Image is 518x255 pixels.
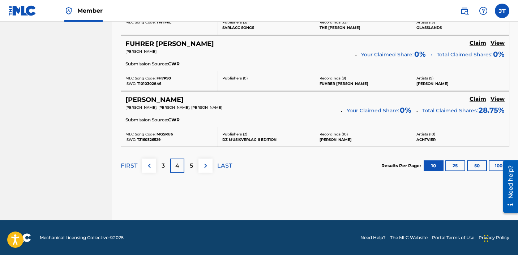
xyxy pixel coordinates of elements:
[125,40,214,48] h5: FUHRER MEEK
[125,117,168,123] span: Submission Source:
[470,40,486,47] h5: Claim
[168,61,180,67] span: CWR
[222,75,310,81] p: Publishers ( 0 )
[125,137,136,142] span: ISWC:
[416,20,505,25] p: Artists ( 13 )
[495,4,509,18] div: User Menu
[9,5,37,16] img: MLC Logo
[137,81,161,86] span: T1010302846
[491,96,505,103] h5: View
[162,161,165,170] p: 3
[491,40,505,48] a: View
[482,220,518,255] iframe: Chat Widget
[64,7,73,15] img: Top Rightsholder
[445,160,465,171] button: 25
[222,137,310,142] p: DZ MUSIKVERLAG II EDITION
[437,51,492,59] span: Total Claimed Shares:
[157,76,171,81] span: FH7P90
[414,49,426,60] span: 0 %
[320,131,407,137] p: Recordings ( 10 )
[9,233,31,242] img: logo
[77,7,103,15] span: Member
[498,157,518,215] iframe: Resource Center
[157,132,173,137] span: MG5RU6
[137,137,160,142] span: T3160326529
[361,51,414,59] span: Your Claimed Share:
[381,163,423,169] p: Results Per Page:
[491,96,505,104] a: View
[125,49,157,54] span: [PERSON_NAME]
[320,25,407,30] p: THE [PERSON_NAME]
[416,131,505,137] p: Artists ( 10 )
[470,96,486,103] h5: Claim
[479,234,509,241] a: Privacy Policy
[320,75,407,81] p: Recordings ( 9 )
[175,161,179,170] p: 4
[416,75,505,81] p: Artists ( 9 )
[201,161,210,170] img: right
[40,234,124,241] span: Mechanical Licensing Collective © 2025
[424,160,444,171] button: 10
[400,105,411,116] span: 0 %
[467,160,487,171] button: 50
[125,61,168,67] span: Submission Source:
[432,234,474,241] a: Portal Terms of Use
[360,234,386,241] a: Need Help?
[479,105,505,116] span: 28.75 %
[121,161,137,170] p: FIRST
[493,49,505,60] span: 0%
[416,137,505,142] p: ACHTVIER
[222,20,310,25] p: Publishers ( 3 )
[479,7,488,15] img: help
[320,137,407,142] p: [PERSON_NAME]
[489,160,509,171] button: 100
[484,228,488,249] div: Drag
[125,105,222,110] span: [PERSON_NAME], [PERSON_NAME], [PERSON_NAME]
[157,20,171,25] span: TW1FKL
[320,81,407,86] p: FUHRER [PERSON_NAME]
[457,4,472,18] a: Public Search
[476,4,491,18] div: Help
[125,81,136,86] span: ISWC:
[125,132,155,137] span: MLC Song Code:
[222,131,310,137] p: Publishers ( 2 )
[125,20,155,25] span: MLC Song Code:
[347,107,399,114] span: Your Claimed Share:
[460,7,469,15] img: search
[320,20,407,25] p: Recordings ( 13 )
[416,81,505,86] p: [PERSON_NAME]
[168,117,180,123] span: CWR
[217,161,232,170] p: LAST
[491,40,505,47] h5: View
[125,96,184,104] h5: MEEK MILL
[422,107,478,114] span: Total Claimed Shares:
[145,161,154,170] img: left
[416,25,505,30] p: GLASSLANDS
[190,161,193,170] p: 5
[125,76,155,81] span: MLC Song Code:
[222,25,310,30] p: SARLACC SONGS
[390,234,428,241] a: The MLC Website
